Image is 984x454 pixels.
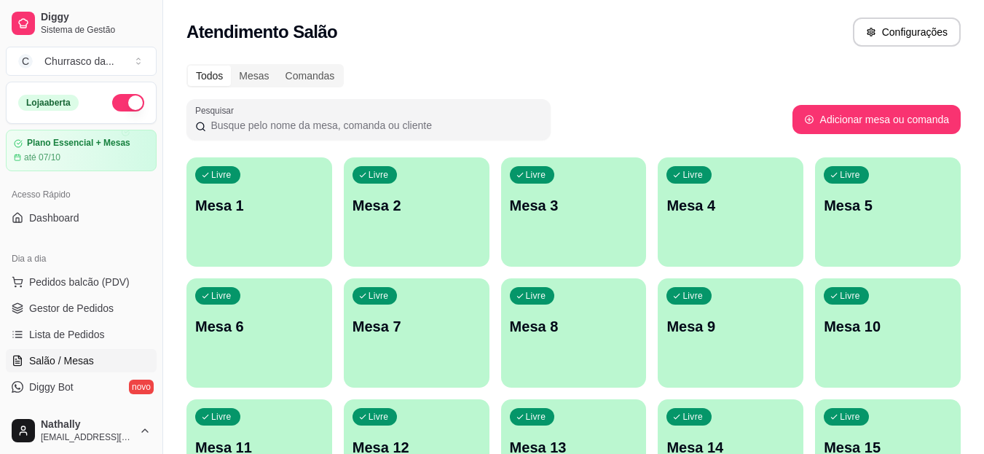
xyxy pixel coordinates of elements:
[682,290,703,302] p: Livre
[6,183,157,206] div: Acesso Rápido
[6,375,157,399] a: Diggy Botnovo
[41,418,133,431] span: Nathally
[658,157,803,267] button: LivreMesa 4
[6,349,157,372] a: Salão / Mesas
[6,130,157,171] a: Plano Essencial + Mesasaté 07/10
[824,195,952,216] p: Mesa 5
[682,411,703,423] p: Livre
[29,275,130,289] span: Pedidos balcão (PDV)
[853,17,961,47] button: Configurações
[29,380,74,394] span: Diggy Bot
[211,411,232,423] p: Livre
[195,195,323,216] p: Mesa 1
[369,169,389,181] p: Livre
[369,411,389,423] p: Livre
[41,24,151,36] span: Sistema de Gestão
[211,169,232,181] p: Livre
[526,169,546,181] p: Livre
[41,11,151,24] span: Diggy
[824,316,952,337] p: Mesa 10
[188,66,231,86] div: Todos
[29,353,94,368] span: Salão / Mesas
[195,104,239,117] label: Pesquisar
[501,278,647,388] button: LivreMesa 8
[792,105,961,134] button: Adicionar mesa ou comanda
[682,169,703,181] p: Livre
[195,316,323,337] p: Mesa 6
[6,270,157,294] button: Pedidos balcão (PDV)
[501,157,647,267] button: LivreMesa 3
[526,411,546,423] p: Livre
[6,323,157,346] a: Lista de Pedidos
[18,95,79,111] div: Loja aberta
[815,278,961,388] button: LivreMesa 10
[344,278,489,388] button: LivreMesa 7
[29,301,114,316] span: Gestor de Pedidos
[211,290,232,302] p: Livre
[278,66,343,86] div: Comandas
[6,6,157,41] a: DiggySistema de Gestão
[29,211,79,225] span: Dashboard
[510,195,638,216] p: Mesa 3
[840,411,860,423] p: Livre
[666,195,795,216] p: Mesa 4
[186,278,332,388] button: LivreMesa 6
[840,169,860,181] p: Livre
[6,247,157,270] div: Dia a dia
[186,157,332,267] button: LivreMesa 1
[658,278,803,388] button: LivreMesa 9
[815,157,961,267] button: LivreMesa 5
[510,316,638,337] p: Mesa 8
[29,406,50,420] span: KDS
[24,152,60,163] article: até 07/10
[666,316,795,337] p: Mesa 9
[6,402,157,425] a: KDS
[29,327,105,342] span: Lista de Pedidos
[41,431,133,443] span: [EMAIL_ADDRESS][DOMAIN_NAME]
[6,413,157,448] button: Nathally[EMAIL_ADDRESS][DOMAIN_NAME]
[231,66,277,86] div: Mesas
[353,195,481,216] p: Mesa 2
[353,316,481,337] p: Mesa 7
[27,138,130,149] article: Plano Essencial + Mesas
[6,47,157,76] button: Select a team
[186,20,337,44] h2: Atendimento Salão
[840,290,860,302] p: Livre
[526,290,546,302] p: Livre
[18,54,33,69] span: C
[6,297,157,320] a: Gestor de Pedidos
[44,54,114,69] div: Churrasco da ...
[369,290,389,302] p: Livre
[6,206,157,230] a: Dashboard
[112,94,144,111] button: Alterar Status
[206,118,542,133] input: Pesquisar
[344,157,489,267] button: LivreMesa 2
